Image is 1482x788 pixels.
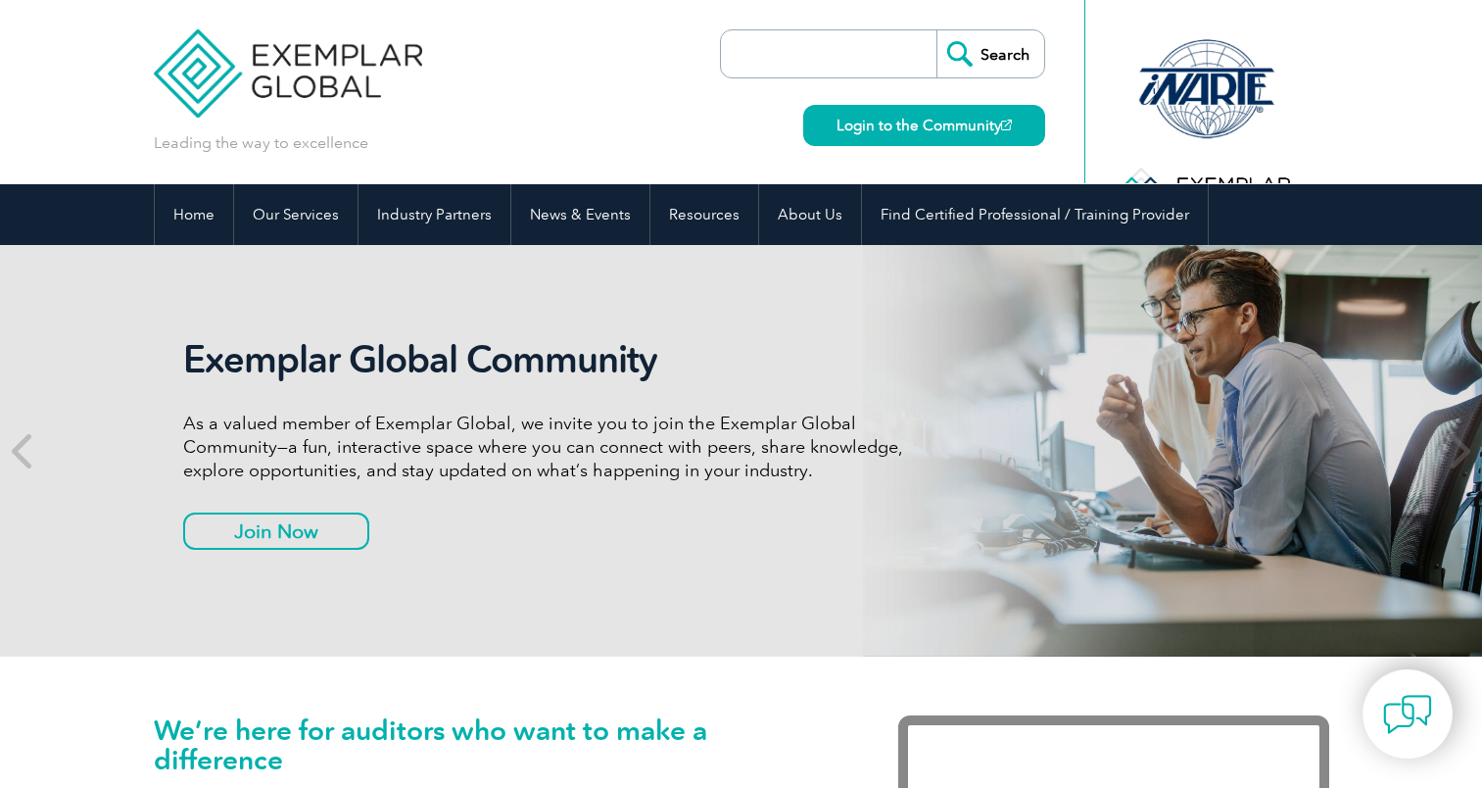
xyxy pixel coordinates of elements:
[154,715,839,774] h1: We’re here for auditors who want to make a difference
[154,132,368,154] p: Leading the way to excellence
[759,184,861,245] a: About Us
[650,184,758,245] a: Resources
[1383,690,1432,739] img: contact-chat.png
[183,412,918,482] p: As a valued member of Exemplar Global, we invite you to join the Exemplar Global Community—a fun,...
[511,184,649,245] a: News & Events
[862,184,1208,245] a: Find Certified Professional / Training Provider
[183,337,918,382] h2: Exemplar Global Community
[234,184,358,245] a: Our Services
[936,30,1044,77] input: Search
[803,105,1045,146] a: Login to the Community
[155,184,233,245] a: Home
[1001,120,1012,130] img: open_square.png
[183,513,369,550] a: Join Now
[359,184,510,245] a: Industry Partners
